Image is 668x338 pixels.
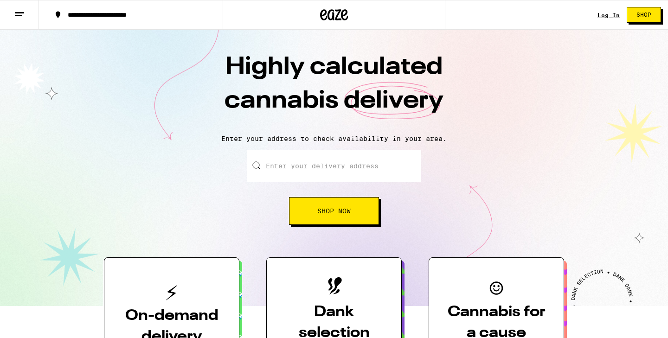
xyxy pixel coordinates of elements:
input: Enter your delivery address [247,150,421,182]
a: Shop [620,7,668,23]
span: Shop Now [317,208,351,214]
span: Shop [636,12,651,18]
h1: Highly calculated cannabis delivery [172,51,496,128]
p: Enter your address to check availability in your area. [9,135,659,142]
button: Shop Now [289,197,379,225]
button: Shop [627,7,661,23]
a: Log In [597,12,620,18]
